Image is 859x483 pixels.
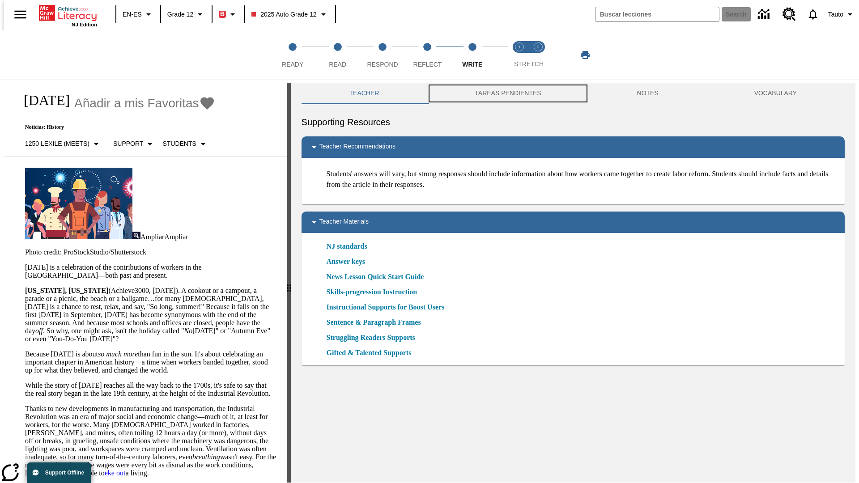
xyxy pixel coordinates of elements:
div: Teacher Materials [302,212,845,233]
h1: [DATE] [14,92,70,109]
button: NOTES [589,83,706,104]
button: Read step 2 of 5 [311,30,363,80]
span: Añadir a mis Favoritas [74,96,199,110]
text: 2 [537,45,539,49]
button: Seleccionar estudiante [159,136,212,152]
button: Abrir el menú lateral [7,1,34,28]
p: Thanks to new developments in manufacturing and transportation, the Industrial Revolution was an ... [25,405,276,477]
a: Centro de información [753,2,777,27]
button: Respond step 3 of 5 [357,30,408,80]
a: Instructional Supports for Boost Users, Se abrirá en una nueva ventana o pestaña [327,302,445,313]
span: Support Offline [45,470,84,476]
button: Reflect step 4 of 5 [401,30,453,80]
button: Grado: Grade 12, Elige un grado [164,6,209,22]
input: search field [595,7,719,21]
span: STRETCH [514,60,544,68]
span: Write [462,61,482,68]
h6: Supporting Resources [302,115,845,129]
em: so much more [98,350,138,358]
div: activity [291,83,855,483]
button: Teacher [302,83,427,104]
em: breathing [192,453,220,461]
span: Tauto [828,10,843,19]
a: Sentence & Paragraph Frames, Se abrirá en una nueva ventana o pestaña [327,317,421,328]
a: Notificaciones [801,3,825,26]
a: eke out [105,469,126,477]
a: News Lesson Quick Start Guide, Se abrirá en una nueva ventana o pestaña [327,271,424,282]
p: Students' answers will vary, but strong responses should include information about how workers ca... [327,169,838,190]
span: Reflect [413,61,442,68]
em: off [35,327,43,335]
p: Support [113,139,143,148]
button: Write step 5 of 5 [447,30,498,80]
div: Pulsa la tecla de intro o la barra espaciadora y luego presiona las flechas de derecha e izquierd... [287,83,291,483]
p: 1250 Lexile (Meets) [25,139,89,148]
button: Class: 2025 Auto Grade 12, Selecciona una clase [248,6,332,22]
button: Imprimir [571,47,600,63]
button: Stretch Read step 1 of 2 [506,30,532,80]
em: No [184,327,192,335]
button: Language: EN-ES, Selecciona un idioma [119,6,157,22]
span: Respond [367,61,398,68]
button: Boost El color de la clase es rojo. Cambiar el color de la clase. [215,6,242,22]
span: NJ Edition [72,22,97,27]
a: Answer keys, Se abrirá en una nueva ventana o pestaña [327,256,365,267]
span: EN-ES [123,10,142,19]
button: Seleccione Lexile, 1250 Lexile (Meets) [21,136,105,152]
text: 1 [518,45,520,49]
button: Ready step 1 of 5 [267,30,319,80]
a: Gifted & Talented Supports [327,347,417,358]
button: Stretch Respond step 2 of 2 [525,30,551,80]
div: Teacher Recommendations [302,136,845,158]
a: Skills-progression Instruction, Se abrirá en una nueva ventana o pestaña [327,287,417,297]
span: Ready [282,61,303,68]
p: While the story of [DATE] reaches all the way back to the 1700s, it's safe to say that the real s... [25,381,276,398]
img: Ampliar [132,232,140,239]
span: 2025 Auto Grade 12 [251,10,316,19]
a: Struggling Readers Supports [327,332,421,343]
span: Grade 12 [167,10,193,19]
p: Noticias: History [14,124,215,131]
p: Teacher Recommendations [319,142,395,153]
p: Students [162,139,196,148]
div: Instructional Panel Tabs [302,83,845,104]
button: Añadir a mis Favoritas - Día del Trabajo [74,95,215,111]
button: TAREAS PENDIENTES [427,83,589,104]
div: reading [4,83,287,478]
p: (Achieve3000, [DATE]). A cookout or a campout, a parade or a picnic, the beach or a ballgame…for ... [25,287,276,343]
div: Portada [39,3,97,27]
span: B [220,8,225,20]
img: A banner with a blue background shows an illustrated row of diverse men and women dressed in clot... [25,168,132,239]
button: VOCABULARY [706,83,845,104]
p: [DATE] is a celebration of the contributions of workers in the [GEOGRAPHIC_DATA]—both past and pr... [25,263,276,280]
span: Ampliar [164,233,188,241]
a: Centro de recursos, Se abrirá en una pestaña nueva. [777,2,801,26]
p: Because [DATE] is about than fun in the sun. It's about celebrating an important chapter in Ameri... [25,350,276,374]
p: Photo credit: ProStockStudio/Shutterstock [25,248,276,256]
p: Teacher Materials [319,217,369,228]
strong: [US_STATE], [US_STATE] [25,287,108,294]
button: Support Offline [27,462,91,483]
a: NJ standards [327,241,373,252]
span: Read [329,61,346,68]
span: Ampliar [140,233,164,241]
button: Tipo de apoyo, Support [110,136,159,152]
button: Perfil/Configuración [825,6,859,22]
